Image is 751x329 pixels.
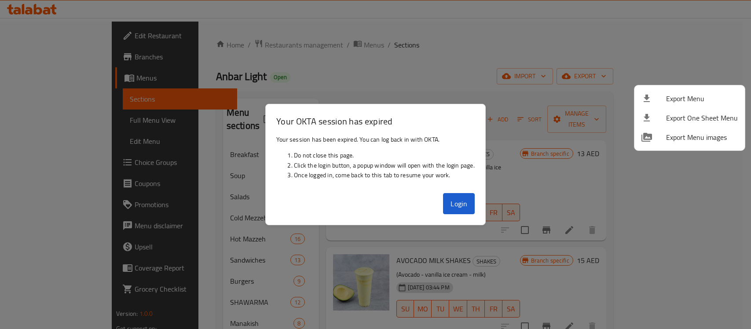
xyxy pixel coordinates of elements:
li: Export Menu images [634,128,745,147]
span: Export Menu [666,93,738,104]
span: Export Menu images [666,132,738,143]
li: Export one sheet menu items [634,108,745,128]
li: Export menu items [634,89,745,108]
span: Export One Sheet Menu [666,113,738,123]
